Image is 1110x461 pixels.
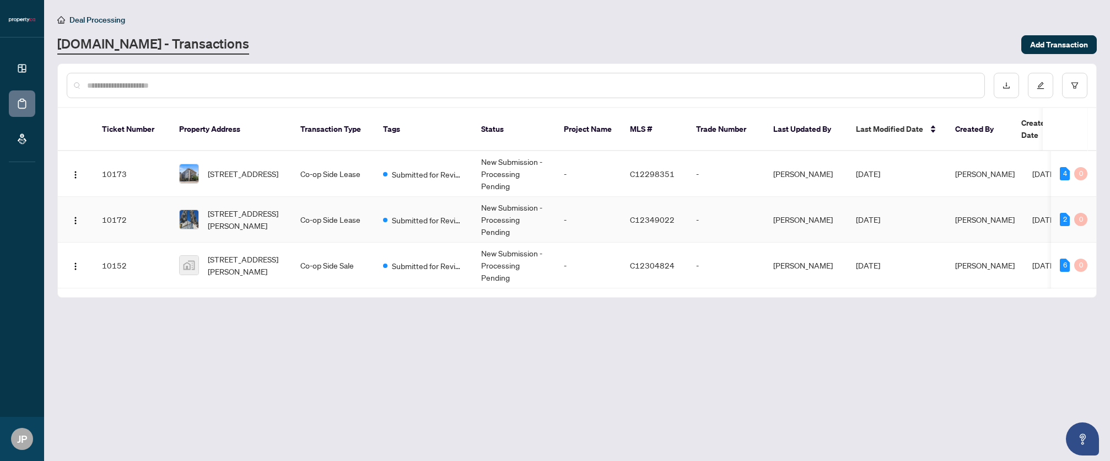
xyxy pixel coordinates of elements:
img: thumbnail-img [180,164,198,183]
button: Open asap [1066,422,1099,455]
img: thumbnail-img [180,256,198,275]
span: [STREET_ADDRESS][PERSON_NAME] [208,207,283,232]
th: Property Address [170,108,292,151]
span: Submitted for Review [392,168,464,180]
button: Add Transaction [1021,35,1097,54]
div: 4 [1060,167,1070,180]
div: 0 [1074,259,1087,272]
span: Add Transaction [1030,36,1088,53]
div: 6 [1060,259,1070,272]
th: Project Name [555,108,621,151]
img: thumbnail-img [180,210,198,229]
th: Trade Number [687,108,764,151]
span: Last Modified Date [856,123,923,135]
span: [DATE] [856,215,880,224]
td: New Submission - Processing Pending [472,151,555,197]
td: [PERSON_NAME] [764,243,847,288]
th: MLS # [621,108,687,151]
span: [PERSON_NAME] [955,169,1015,179]
th: Ticket Number [93,108,170,151]
span: Deal Processing [69,15,125,25]
span: [DATE] [856,169,880,179]
div: 2 [1060,213,1070,226]
img: Logo [71,170,80,179]
td: - [555,151,621,197]
span: [DATE] [1032,215,1057,224]
td: Co-op Side Sale [292,243,374,288]
span: Submitted for Review [392,260,464,272]
span: filter [1071,82,1079,89]
span: edit [1037,82,1044,89]
th: Tags [374,108,472,151]
th: Created By [946,108,1012,151]
button: edit [1028,73,1053,98]
span: C12298351 [630,169,675,179]
td: New Submission - Processing Pending [472,243,555,288]
span: [PERSON_NAME] [955,215,1015,224]
span: [DATE] [1032,260,1057,270]
span: Created Date [1021,117,1068,141]
a: [DOMAIN_NAME] - Transactions [57,35,249,55]
button: download [994,73,1019,98]
span: JP [17,431,27,447]
div: 0 [1074,167,1087,180]
span: C12304824 [630,260,675,270]
td: 10152 [93,243,170,288]
td: - [687,151,764,197]
td: New Submission - Processing Pending [472,197,555,243]
td: Co-op Side Lease [292,197,374,243]
td: - [555,243,621,288]
th: Last Updated By [764,108,847,151]
td: - [687,197,764,243]
td: 10172 [93,197,170,243]
span: Submitted for Review [392,214,464,226]
button: Logo [67,256,84,274]
span: home [57,16,65,24]
td: [PERSON_NAME] [764,197,847,243]
button: filter [1062,73,1087,98]
th: Created Date [1012,108,1090,151]
th: Transaction Type [292,108,374,151]
button: Logo [67,165,84,183]
span: [PERSON_NAME] [955,260,1015,270]
span: [DATE] [1032,169,1057,179]
td: - [687,243,764,288]
span: [STREET_ADDRESS] [208,168,278,180]
td: [PERSON_NAME] [764,151,847,197]
span: [STREET_ADDRESS][PERSON_NAME] [208,253,283,277]
img: Logo [71,262,80,271]
td: - [555,197,621,243]
td: Co-op Side Lease [292,151,374,197]
th: Status [472,108,555,151]
th: Last Modified Date [847,108,946,151]
button: Logo [67,211,84,228]
img: logo [9,17,35,23]
span: download [1003,82,1010,89]
td: 10173 [93,151,170,197]
img: Logo [71,216,80,225]
span: C12349022 [630,215,675,224]
span: [DATE] [856,260,880,270]
div: 0 [1074,213,1087,226]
